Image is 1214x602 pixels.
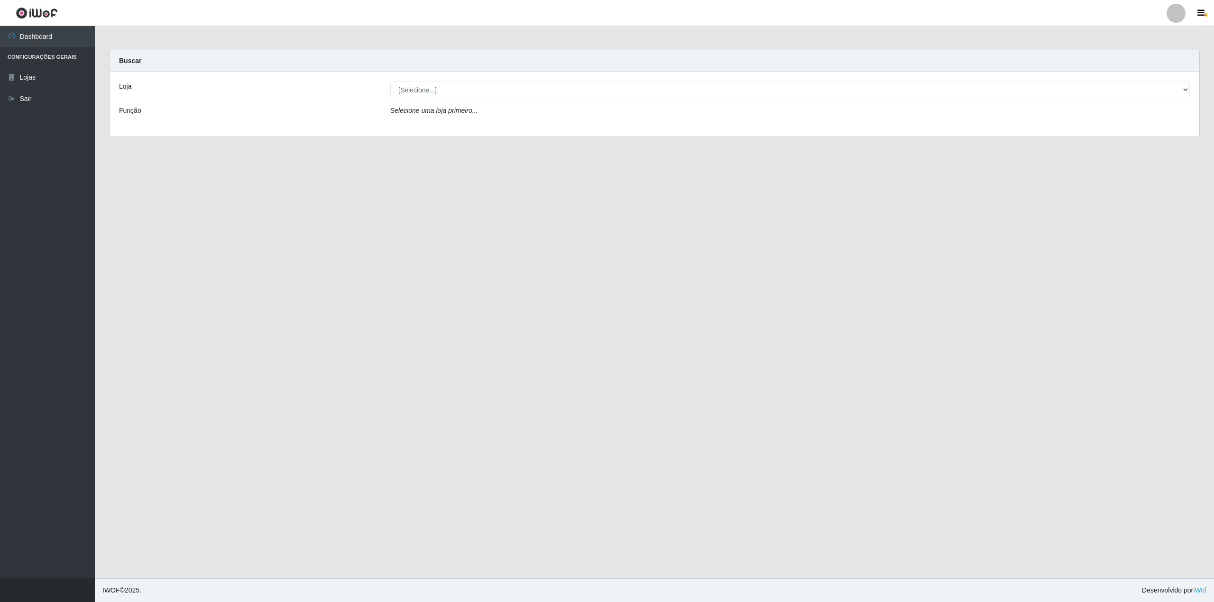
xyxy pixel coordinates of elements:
[1193,586,1206,594] a: iWof
[16,7,58,19] img: CoreUI Logo
[119,57,141,64] strong: Buscar
[390,107,478,114] i: Selecione uma loja primeiro...
[119,106,141,116] label: Função
[102,585,141,595] span: © 2025 .
[102,586,120,594] span: IWOF
[119,82,131,91] label: Loja
[1142,585,1206,595] span: Desenvolvido por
